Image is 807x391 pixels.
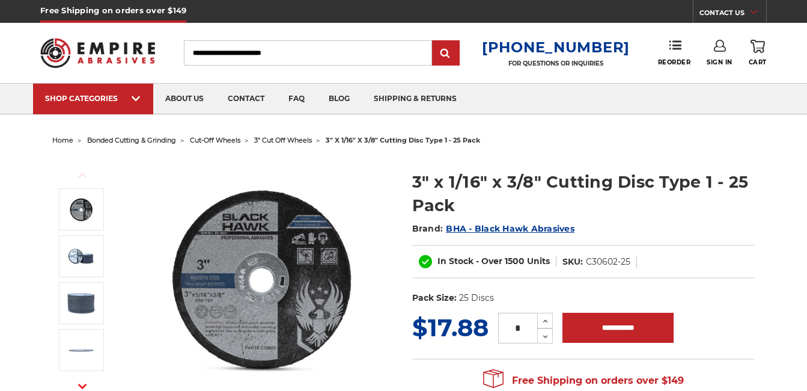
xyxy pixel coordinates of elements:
a: blog [317,84,362,114]
span: Sign In [707,58,732,66]
span: Cart [749,58,767,66]
span: Brand: [412,223,443,234]
div: SHOP CATEGORIES [45,94,141,103]
input: Submit [434,42,458,66]
span: $17.88 [412,313,489,342]
img: 3" x 3/8" Metal Cut off Wheels [66,288,96,318]
a: [PHONE_NUMBER] [482,38,630,56]
img: Empire Abrasives [40,31,155,76]
a: shipping & returns [362,84,469,114]
a: cut-off wheels [190,136,240,144]
span: 1500 [505,256,525,266]
a: 3" cut off wheels [254,136,312,144]
a: about us [153,84,216,114]
span: Reorder [658,58,691,66]
img: 3" wiz wheels for cutting metal [66,335,96,365]
h1: 3" x 1/16" x 3/8" Cutting Disc Type 1 - 25 Pack [412,170,755,217]
dt: SKU: [562,256,583,268]
span: Units [527,256,550,266]
p: FOR QUESTIONS OR INQUIRIES [482,60,630,67]
a: Reorder [658,40,691,66]
a: CONTACT US [699,6,766,23]
dt: Pack Size: [412,292,457,304]
a: faq [276,84,317,114]
a: Cart [749,40,767,66]
img: 3" x .0625" x 3/8" Cut off Disc [66,241,96,271]
span: - Over [476,256,502,266]
dd: 25 Discs [459,292,494,304]
img: 3" x 1/16" x 3/8" Cutting Disc [66,194,96,224]
a: home [52,136,73,144]
a: BHA - Black Hawk Abrasives [446,223,574,234]
a: bonded cutting & grinding [87,136,176,144]
dd: C30602-25 [586,256,630,268]
a: contact [216,84,276,114]
span: In Stock [437,256,474,266]
span: 3" x 1/16" x 3/8" cutting disc type 1 - 25 pack [326,136,480,144]
button: Previous [68,162,97,188]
